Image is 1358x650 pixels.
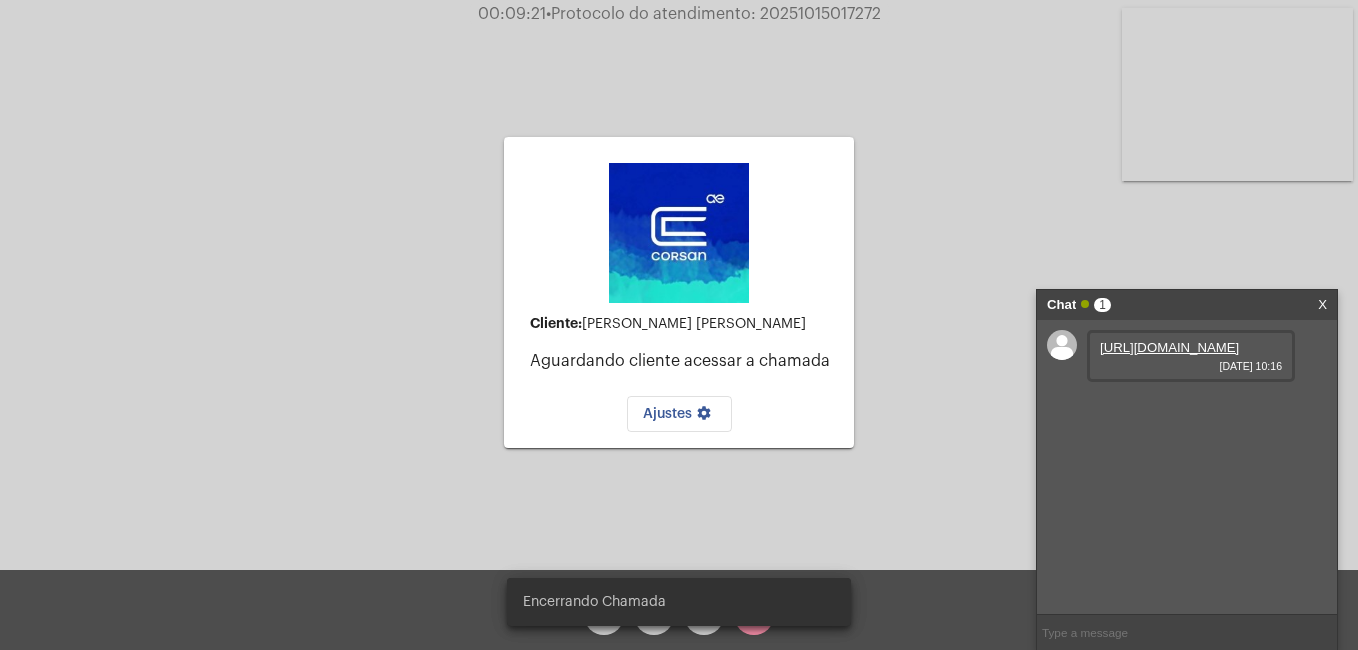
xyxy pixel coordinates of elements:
[1047,290,1076,320] strong: Chat
[1081,300,1089,308] span: Online
[1318,290,1327,320] a: X
[627,396,732,432] button: Ajustes
[609,163,749,303] img: d4669ae0-8c07-2337-4f67-34b0df7f5ae4.jpeg
[530,316,838,332] div: [PERSON_NAME] [PERSON_NAME]
[523,592,666,612] span: Encerrando Chamada
[643,407,716,421] span: Ajustes
[1037,615,1337,650] input: Type a message
[1100,340,1239,355] a: [URL][DOMAIN_NAME]
[1094,298,1111,312] span: 1
[692,405,716,429] mat-icon: settings
[546,6,881,22] span: Protocolo do atendimento: 20251015017272
[530,352,838,370] p: Aguardando cliente acessar a chamada
[1100,360,1282,372] span: [DATE] 10:16
[530,316,582,330] strong: Cliente:
[478,6,546,22] span: 00:09:21
[546,6,551,22] span: •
